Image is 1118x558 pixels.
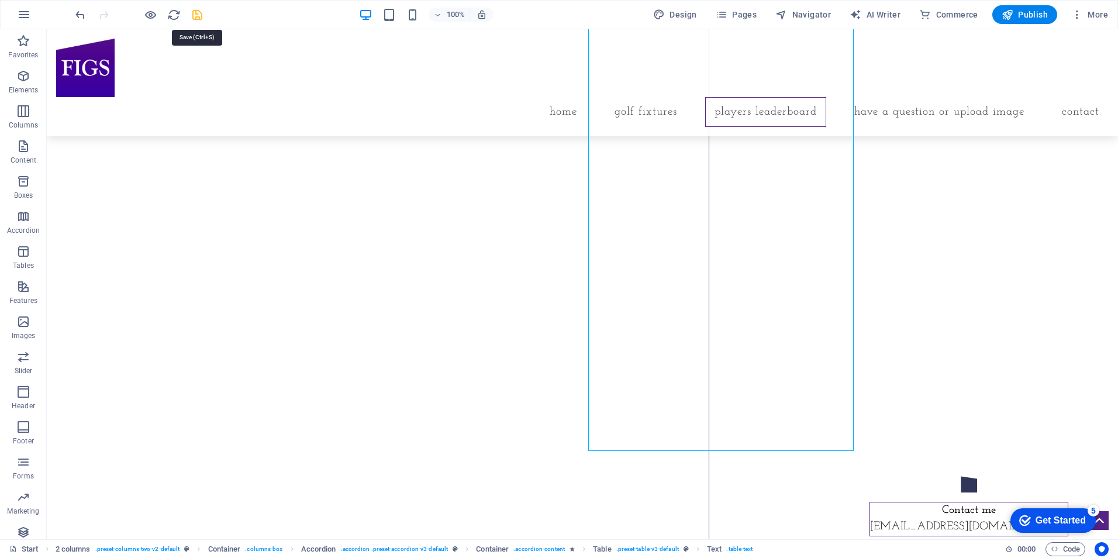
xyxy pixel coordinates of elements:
[12,331,36,340] p: Images
[1005,542,1036,556] h6: Session time
[593,542,611,556] span: Click to select. Double-click to edit
[707,542,722,556] span: Click to select. Double-click to edit
[56,542,91,556] span: Click to select. Double-click to edit
[9,542,39,556] a: Click to cancel selection. Double-click to open Pages
[74,8,87,22] i: Undo: Change text (Ctrl+Z)
[1095,542,1109,556] button: Usercentrics
[11,156,36,165] p: Content
[919,9,978,20] span: Commerce
[711,5,761,24] button: Pages
[915,5,983,24] button: Commerce
[616,542,679,556] span: . preset-table-v3-default
[992,5,1057,24] button: Publish
[716,9,757,20] span: Pages
[34,13,85,23] div: Get Started
[726,542,753,556] span: . table-text
[7,226,40,235] p: Accordion
[771,5,836,24] button: Navigator
[775,9,831,20] span: Navigator
[87,2,98,14] div: 5
[1045,542,1085,556] button: Code
[446,8,465,22] h6: 100%
[9,85,39,95] p: Elements
[13,261,34,270] p: Tables
[190,8,204,22] button: save
[15,366,33,376] p: Slider
[73,8,87,22] button: undo
[648,5,702,24] button: Design
[684,546,689,552] i: This element is a customizable preset
[1067,5,1113,24] button: More
[184,546,189,552] i: This element is a customizable preset
[513,542,565,556] span: . accordion-content
[245,542,282,556] span: . columns-box
[14,191,33,200] p: Boxes
[1017,542,1036,556] span: 00 00
[341,542,448,556] span: . accordion .preset-accordion-v3-default
[301,542,336,556] span: Click to select. Double-click to edit
[1002,9,1048,20] span: Publish
[7,507,39,516] p: Marketing
[570,546,575,552] i: Element contains an animation
[13,436,34,446] p: Footer
[143,8,157,22] button: Click here to leave preview mode and continue editing
[477,9,487,20] i: On resize automatically adjust zoom level to fit chosen device.
[95,542,180,556] span: . preset-columns-two-v2-default
[453,546,458,552] i: This element is a customizable preset
[13,471,34,481] p: Forms
[1026,545,1027,553] span: :
[9,296,37,305] p: Features
[845,5,905,24] button: AI Writer
[850,9,900,20] span: AI Writer
[476,542,509,556] span: Click to select. Double-click to edit
[9,120,38,130] p: Columns
[429,8,470,22] button: 100%
[1071,9,1108,20] span: More
[653,9,697,20] span: Design
[9,6,95,30] div: Get Started 5 items remaining, 0% complete
[1051,542,1080,556] span: Code
[167,8,181,22] button: reload
[208,542,241,556] span: Click to select. Double-click to edit
[56,542,753,556] nav: breadcrumb
[12,401,35,411] p: Header
[8,50,38,60] p: Favorites
[167,8,181,22] i: Reload page
[648,5,702,24] div: Design (Ctrl+Alt+Y)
